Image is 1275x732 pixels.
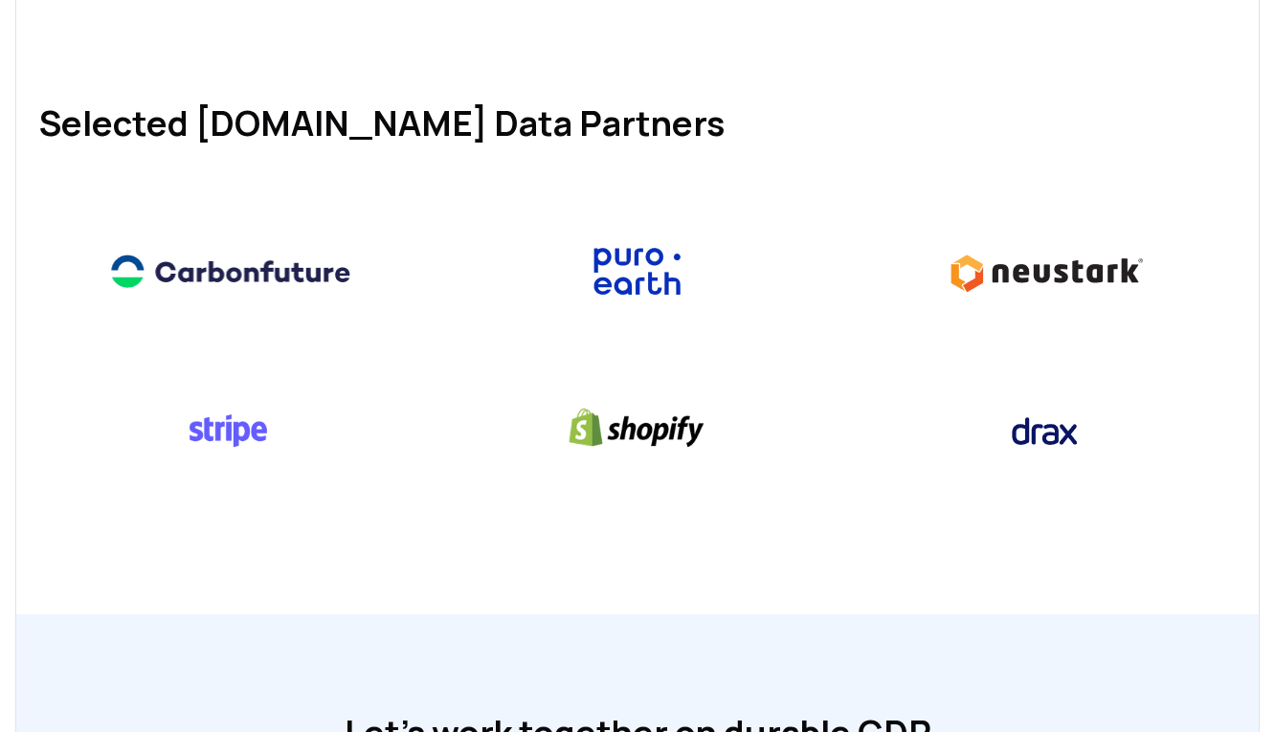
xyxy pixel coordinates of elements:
img: Carbonfuture logo [94,219,368,324]
img: Shopify logo [501,378,774,482]
img: Puro.earth logo [501,219,774,324]
h1: Selected [DOMAIN_NAME] Data Partners [39,104,1236,143]
img: Drax logo [907,378,1181,483]
img: Stripe logo [94,378,368,482]
img: Neustark logo [907,219,1181,324]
